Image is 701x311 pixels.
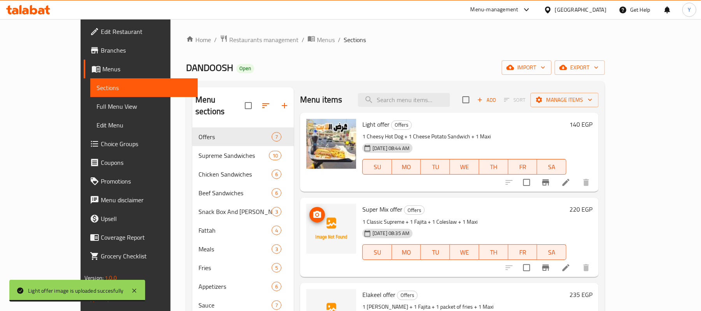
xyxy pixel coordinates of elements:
button: Manage items [531,93,599,107]
li: / [338,35,341,44]
div: Fries [199,263,272,272]
span: DANDOOSH [186,59,233,76]
div: Fattah4 [192,221,294,240]
span: import [508,63,545,72]
div: Offers7 [192,127,294,146]
span: 4 [272,227,281,234]
span: Restaurants management [229,35,299,44]
button: SA [537,159,566,175]
h2: Menu items [300,94,343,106]
a: Menus [84,60,198,78]
span: SU [366,247,389,258]
div: items [272,244,281,254]
a: Grocery Checklist [84,247,198,265]
a: Full Menu View [90,97,198,116]
div: Offers [404,205,425,215]
div: Snack Box And [PERSON_NAME]3 [192,202,294,221]
div: Offers [397,291,418,300]
div: Fries5 [192,258,294,277]
span: Offers [199,132,272,141]
span: 3 [272,246,281,253]
button: SU [362,159,392,175]
button: Branch-specific-item [536,173,555,192]
span: Meals [199,244,272,254]
div: items [272,132,281,141]
span: Snack Box And [PERSON_NAME] [199,207,272,216]
button: WE [450,244,479,260]
nav: breadcrumb [186,35,605,45]
div: items [272,282,281,291]
div: [GEOGRAPHIC_DATA] [555,5,606,14]
span: Offers [392,120,411,129]
img: Super Mix offer [306,204,356,254]
span: Manage items [537,95,592,105]
span: MO [395,247,418,258]
a: Menu disclaimer [84,191,198,209]
span: Y [688,5,691,14]
span: Promotions [101,177,192,186]
p: 1 Cheesy Hot Dog + 1 Cheese Potato Sandwich + 1 Maxi [362,132,566,141]
button: SA [537,244,566,260]
span: 6 [272,283,281,290]
span: 1.0.0 [105,273,117,283]
button: FR [508,244,538,260]
p: 1 Classic Supreme + 1 Fajita + 1 Coleslaw + 1 Maxi [362,217,566,227]
button: delete [577,258,596,277]
span: Select all sections [240,97,257,114]
span: 3 [272,208,281,216]
a: Edit menu item [561,178,571,187]
h6: 220 EGP [569,204,592,215]
a: Edit menu item [561,263,571,272]
span: FR [511,161,534,173]
span: Open [236,65,254,72]
span: 6 [272,171,281,178]
span: FR [511,247,534,258]
button: MO [392,159,421,175]
span: [DATE] 08:35 AM [369,230,413,237]
a: Home [186,35,211,44]
input: search [358,93,450,107]
span: Select section first [499,94,531,106]
div: Chicken Sandwiches6 [192,165,294,184]
div: Snack Box And Rizo [199,207,272,216]
div: items [272,300,281,310]
div: items [272,207,281,216]
span: Chicken Sandwiches [199,170,272,179]
div: items [272,170,281,179]
a: Choice Groups [84,134,198,153]
button: TH [479,159,508,175]
span: TH [482,247,505,258]
span: MO [395,161,418,173]
button: export [555,60,605,75]
span: export [561,63,599,72]
span: Select to update [518,260,535,276]
span: Offers [397,291,417,300]
button: TU [421,244,450,260]
div: Meals3 [192,240,294,258]
span: Sauce [199,300,272,310]
span: Menus [317,35,335,44]
span: WE [453,161,476,173]
li: / [214,35,217,44]
div: Beef Sandwiches [199,188,272,198]
span: TU [424,247,447,258]
button: Add [474,94,499,106]
div: Offers [391,120,412,130]
span: Sections [344,35,366,44]
span: 7 [272,133,281,141]
span: 6 [272,189,281,197]
div: items [272,263,281,272]
span: 5 [272,264,281,272]
span: Select section [458,92,474,108]
h6: 140 EGP [569,119,592,130]
button: FR [508,159,538,175]
a: Coverage Report [84,228,198,247]
button: delete [577,173,596,192]
span: Coupons [101,158,192,167]
div: items [272,226,281,235]
span: Supreme Sandwiches [199,151,269,160]
span: Appetizers [199,282,272,291]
